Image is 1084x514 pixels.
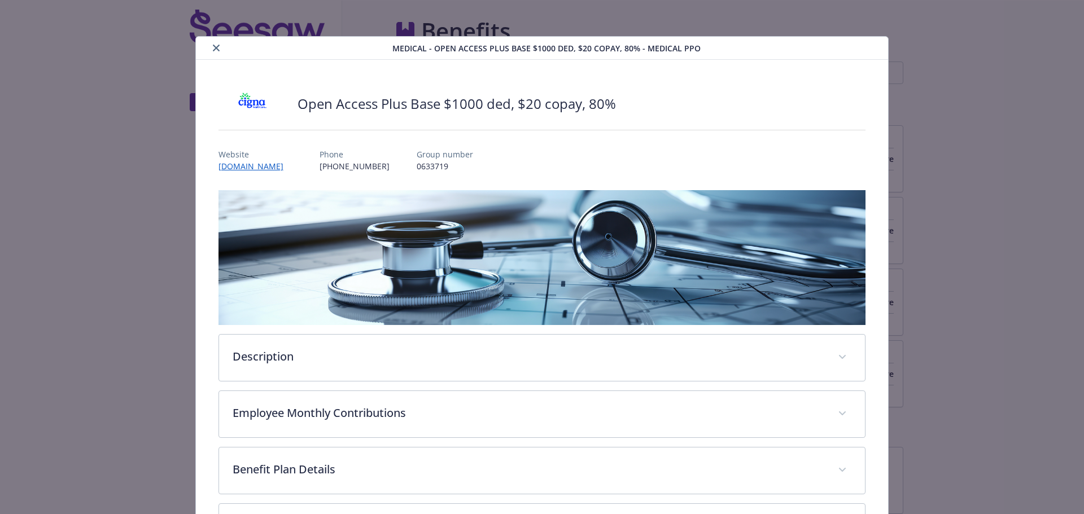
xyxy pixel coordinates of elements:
div: Benefit Plan Details [219,447,866,494]
p: 0633719 [417,160,473,172]
div: Employee Monthly Contributions [219,391,866,437]
p: Phone [320,148,390,160]
p: Benefit Plan Details [233,461,825,478]
h2: Open Access Plus Base $1000 ded, $20 copay, 80% [298,94,616,113]
a: [DOMAIN_NAME] [218,161,292,172]
span: Medical - Open Access Plus Base $1000 ded, $20 copay, 80% - Medical PPO [392,42,701,54]
p: Website [218,148,292,160]
p: Description [233,348,825,365]
div: Description [219,335,866,381]
p: Employee Monthly Contributions [233,405,825,421]
img: banner [218,190,866,325]
button: close [209,41,223,55]
p: Group number [417,148,473,160]
p: [PHONE_NUMBER] [320,160,390,172]
img: CIGNA [218,87,286,121]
